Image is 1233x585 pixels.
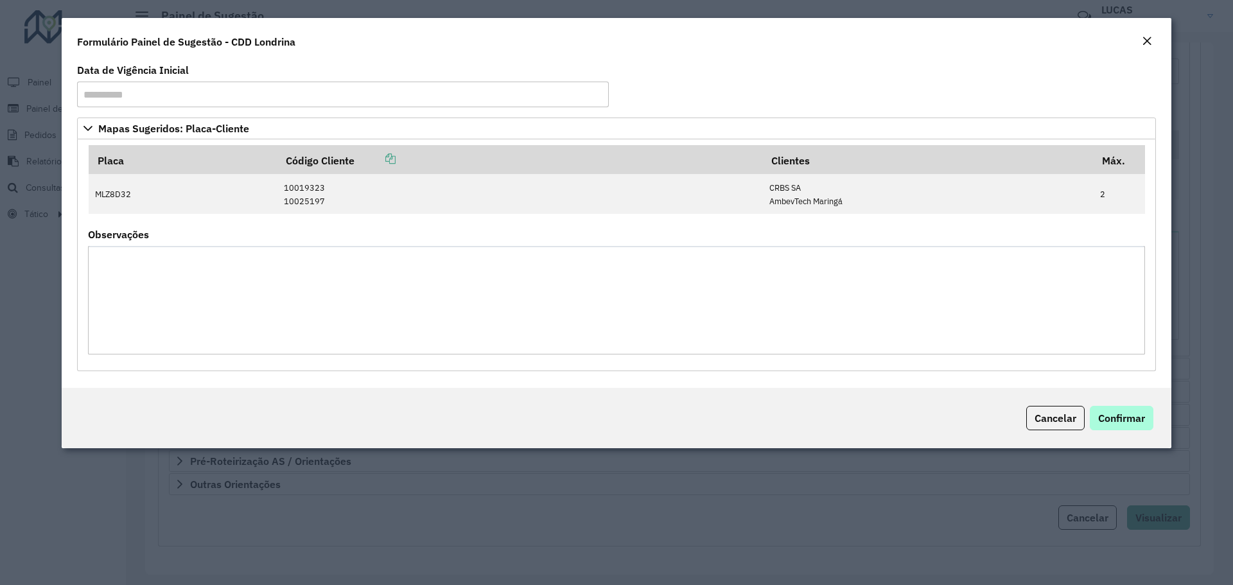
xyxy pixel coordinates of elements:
[1098,412,1145,424] font: Confirmar
[1142,36,1152,46] em: Fechar
[1102,154,1125,167] font: Máx.
[1026,406,1085,430] button: Cancelar
[286,154,354,167] font: Código Cliente
[77,64,189,76] font: Data de Vigência Inicial
[771,154,810,167] font: Clientes
[354,152,396,165] a: Copiar
[77,35,295,48] font: Formulário Painel de Sugestão - CDD Londrina
[284,182,325,193] font: 10019323
[98,154,124,167] font: Placa
[88,228,149,241] font: Observações
[1090,406,1153,430] button: Confirmar
[98,122,249,135] font: Mapas Sugeridos: Placa-Cliente
[77,118,1156,139] a: Mapas Sugeridos: Placa-Cliente
[95,189,131,200] font: MLZ8D32
[77,139,1156,371] div: Mapas Sugeridos: Placa-Cliente
[1138,33,1156,50] button: Fechar
[1100,189,1105,200] font: 2
[769,196,843,207] font: AmbevTech Maringá
[1035,412,1076,424] font: Cancelar
[284,196,325,207] font: 10025197
[769,182,801,193] font: CRBS SA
